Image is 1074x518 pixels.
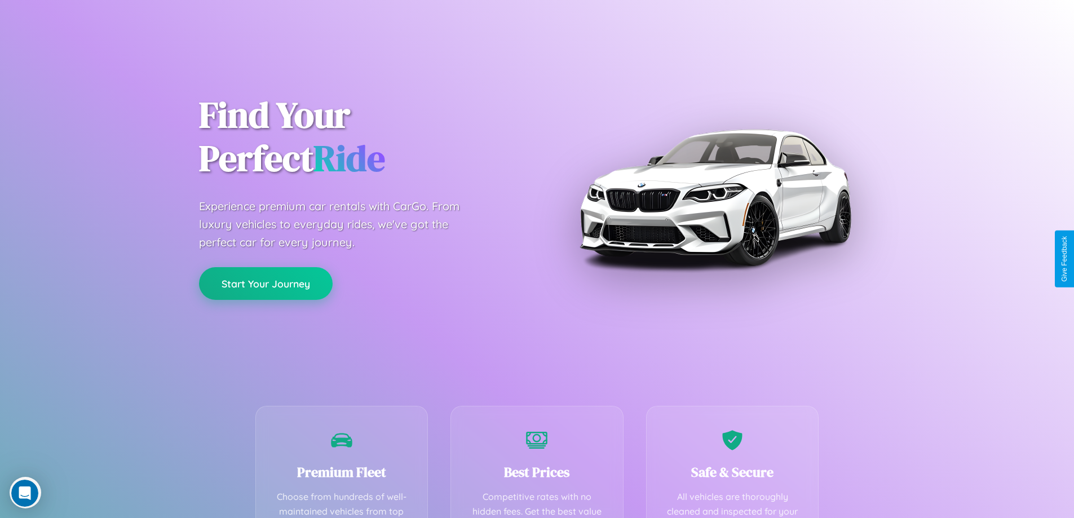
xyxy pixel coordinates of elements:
h3: Premium Fleet [273,463,411,481]
h3: Safe & Secure [664,463,802,481]
span: Ride [313,134,385,183]
h3: Best Prices [468,463,606,481]
p: Experience premium car rentals with CarGo. From luxury vehicles to everyday rides, we've got the ... [199,197,481,251]
iframe: Intercom live chat [11,480,38,507]
div: Give Feedback [1060,236,1068,282]
button: Start Your Journey [199,267,333,300]
img: Premium BMW car rental vehicle [574,56,856,338]
h1: Find Your Perfect [199,94,520,180]
iframe: Intercom live chat discovery launcher [10,477,41,508]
